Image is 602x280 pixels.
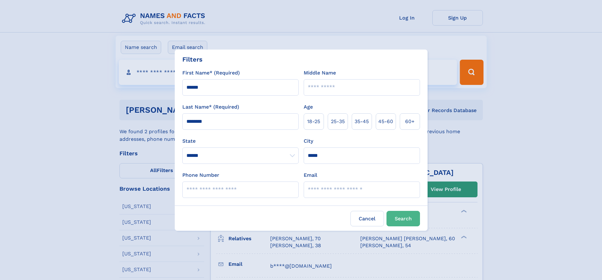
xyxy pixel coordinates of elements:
[182,171,219,179] label: Phone Number
[182,69,240,77] label: First Name* (Required)
[331,118,345,125] span: 25‑35
[405,118,415,125] span: 60+
[182,103,239,111] label: Last Name* (Required)
[304,137,313,145] label: City
[350,211,384,226] label: Cancel
[304,69,336,77] label: Middle Name
[378,118,393,125] span: 45‑60
[386,211,420,226] button: Search
[307,118,320,125] span: 18‑25
[355,118,369,125] span: 35‑45
[182,55,203,64] div: Filters
[304,171,317,179] label: Email
[182,137,299,145] label: State
[304,103,313,111] label: Age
